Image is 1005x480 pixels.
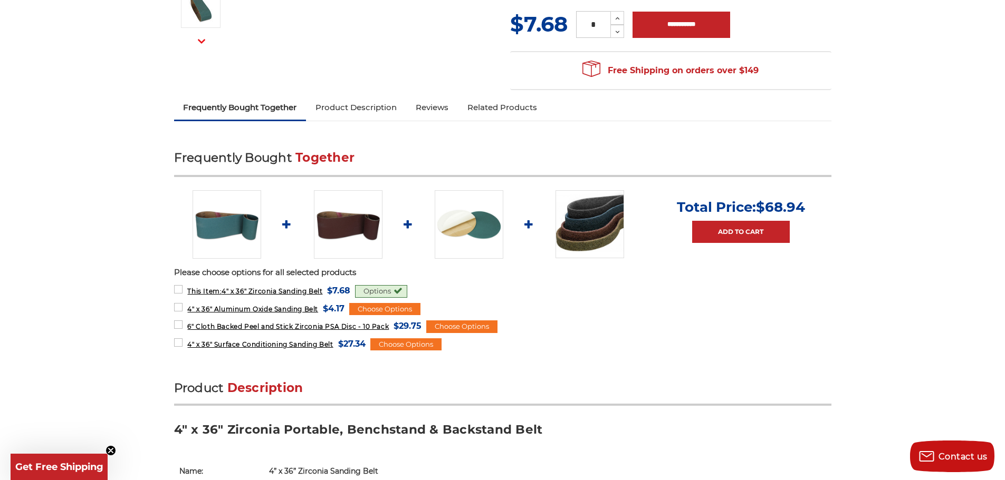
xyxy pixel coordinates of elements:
span: Description [227,380,303,395]
span: $29.75 [394,319,422,333]
span: 6" Cloth Backed Peel and Stick Zirconia PSA Disc - 10 Pack [187,322,389,330]
span: 4” x 36” Zirconia Sanding Belt [269,466,378,476]
span: Product [174,380,224,395]
span: Free Shipping on orders over $149 [582,60,759,81]
button: Next [189,30,214,53]
span: Together [295,150,355,165]
span: $4.17 [323,301,344,316]
span: Get Free Shipping [15,461,103,473]
span: $7.68 [510,11,568,37]
div: Choose Options [426,320,497,333]
span: Frequently Bought [174,150,292,165]
button: Contact us [910,440,994,472]
a: Reviews [406,96,458,119]
a: Product Description [306,96,406,119]
p: Total Price: [677,199,805,215]
h3: 4" x 36" Zirconia Portable, Benchstand & Backstand Belt [174,422,831,445]
a: Related Products [458,96,547,119]
span: 4" x 36" Zirconia Sanding Belt [187,287,322,295]
div: Get Free ShippingClose teaser [11,454,108,480]
span: $68.94 [756,199,805,215]
span: Contact us [939,452,988,462]
button: Close teaser [106,445,116,456]
span: 4" x 36" Aluminum Oxide Sanding Belt [187,305,318,313]
div: Choose Options [370,338,442,351]
div: Choose Options [349,303,420,316]
span: $7.68 [327,283,350,298]
span: $27.34 [338,337,366,351]
div: Options [355,285,407,298]
strong: Name: [179,466,203,476]
img: 4" x 36" Zirconia Sanding Belt [193,190,261,259]
a: Frequently Bought Together [174,96,307,119]
strong: This Item: [187,287,222,295]
span: 4" x 36" Surface Conditioning Sanding Belt [187,340,333,348]
a: Add to Cart [692,221,790,243]
p: Please choose options for all selected products [174,267,831,279]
